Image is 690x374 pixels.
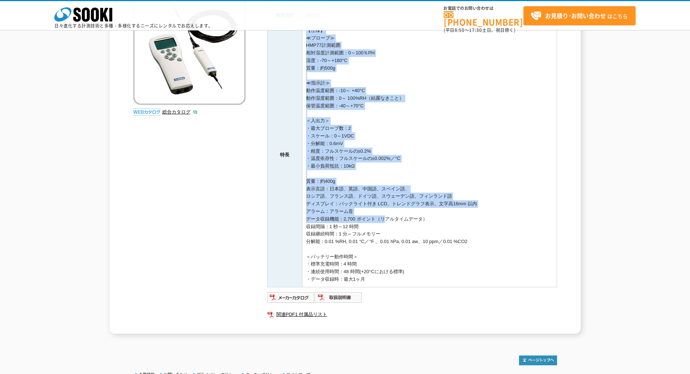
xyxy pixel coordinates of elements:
td: 【仕様】 ≪プローブ≫ HMP77計測範囲 相対湿度計測範囲：0～100％PH 湿度：-70～+180°C 質量：約500g ≪指示計≫ 動作温度範囲：-10～ +40°C 動作湿度範囲：0～ ... [302,23,557,287]
span: 17:30 [469,27,482,33]
a: 関連PDF1 付属品リスト [267,310,557,319]
span: (平日 ～ 土日、祝日除く) [444,27,515,33]
img: トップページへ [519,355,557,365]
img: webカタログ [133,108,160,116]
p: 日々進化する計測技術と多種・多様化するニーズにレンタルでお応えします。 [54,24,213,28]
a: 取扱説明書 [315,296,362,302]
th: 特長 [267,23,302,287]
a: お見積り･お問い合わせはこちら [523,6,636,25]
img: メーカーカタログ [267,292,315,303]
a: [PHONE_NUMBER] [444,11,523,26]
a: メーカーカタログ [267,296,315,302]
strong: お見積り･お問い合わせ [545,11,606,20]
span: 8:50 [455,27,465,33]
span: はこちら [531,11,628,21]
img: 取扱説明書 [315,292,362,303]
span: お電話でのお問い合わせは [444,6,523,11]
a: 総合カタログ [162,109,198,115]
